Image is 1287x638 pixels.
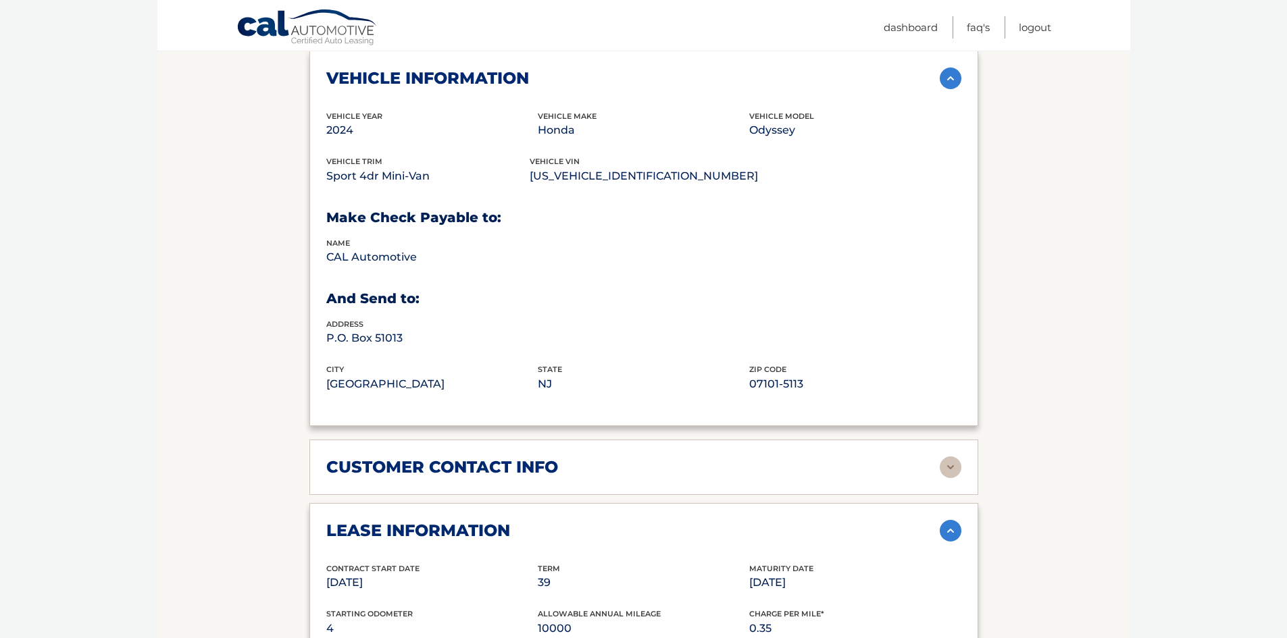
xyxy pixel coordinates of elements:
[538,573,749,592] p: 39
[967,16,990,38] a: FAQ's
[538,609,661,618] span: Allowable Annual Mileage
[749,365,786,374] span: zip code
[326,457,558,477] h2: customer contact info
[326,290,961,307] h3: And Send to:
[326,238,350,248] span: name
[940,456,961,478] img: accordion-rest.svg
[749,609,824,618] span: Charge Per Mile*
[749,573,961,592] p: [DATE]
[326,68,529,88] h2: vehicle information
[749,121,961,140] p: Odyssey
[538,619,749,638] p: 10000
[326,111,382,121] span: vehicle Year
[236,9,378,48] a: Cal Automotive
[326,209,961,226] h3: Make Check Payable to:
[326,573,538,592] p: [DATE]
[530,167,758,186] p: [US_VEHICLE_IDENTIFICATION_NUMBER]
[749,619,961,638] p: 0.35
[326,365,344,374] span: city
[749,111,814,121] span: vehicle model
[940,520,961,541] img: accordion-active.svg
[1019,16,1051,38] a: Logout
[326,319,363,329] span: address
[326,564,420,573] span: Contract Start Date
[538,375,749,394] p: NJ
[326,167,530,186] p: Sport 4dr Mini-Van
[326,619,538,638] p: 4
[326,521,510,541] h2: lease information
[326,609,413,618] span: Starting Odometer
[326,157,382,166] span: vehicle trim
[940,68,961,89] img: accordion-active.svg
[884,16,938,38] a: Dashboard
[538,365,562,374] span: state
[538,111,597,121] span: vehicle make
[326,329,538,348] p: P.O. Box 51013
[326,248,538,267] p: CAL Automotive
[538,564,560,573] span: Term
[326,375,538,394] p: [GEOGRAPHIC_DATA]
[538,121,749,140] p: Honda
[326,121,538,140] p: 2024
[530,157,580,166] span: vehicle vin
[749,564,813,573] span: Maturity Date
[749,375,961,394] p: 07101-5113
